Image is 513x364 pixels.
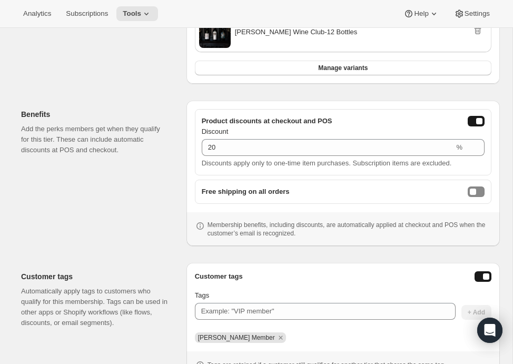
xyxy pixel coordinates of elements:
button: Tools [116,6,158,21]
div: Open Intercom Messenger [477,318,502,343]
span: Discount [202,127,229,135]
p: Automatically apply tags to customers who qualify for this membership. Tags can be used in other ... [21,286,170,328]
span: [PERSON_NAME] Wine Club - 12 Bottles [235,27,358,37]
h2: Benefits [21,109,170,120]
button: freeShippingEnabled [468,186,485,197]
button: Subscriptions [60,6,114,21]
p: Add the perks members get when they qualify for this tier. These can include automatic discounts ... [21,124,170,155]
button: Enable customer tags [475,271,491,282]
span: Settings [465,9,490,18]
button: Manage variants [195,61,491,75]
span: Analytics [23,9,51,18]
span: Audrey Member [198,334,275,341]
button: Remove Audrey Member [276,333,285,342]
h3: Customer tags [195,271,243,282]
h2: Customer tags [21,271,170,282]
button: onlineDiscountEnabled [468,116,485,126]
span: Tags [195,291,209,299]
button: Remove [470,23,485,38]
input: Example: "VIP member" [195,303,456,320]
span: Discounts apply only to one-time item purchases. Subscription items are excluded. [202,159,452,167]
span: Product discounts at checkout and POS [202,116,332,126]
span: Tools [123,9,141,18]
span: Manage variants [318,64,368,72]
span: Subscriptions [66,9,108,18]
button: Help [397,6,445,21]
p: Membership benefits, including discounts, are automatically applied at checkout and POS when the ... [208,221,491,238]
span: Help [414,9,428,18]
button: Settings [448,6,496,21]
button: Analytics [17,6,57,21]
span: Free shipping on all orders [202,186,290,197]
span: % [456,143,462,151]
